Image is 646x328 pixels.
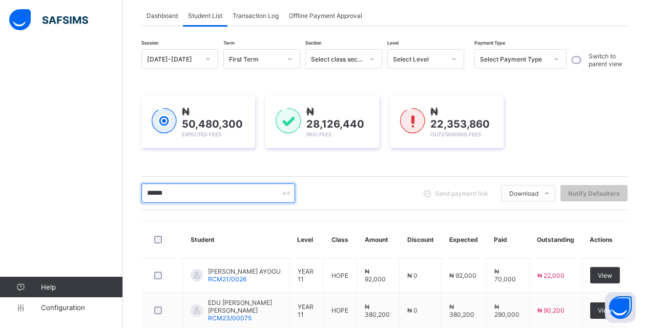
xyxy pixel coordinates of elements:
span: Download [509,190,538,197]
span: Level [387,40,399,46]
th: Expected [442,221,487,258]
span: ₦ 50,480,300 [182,106,243,130]
th: Paid [486,221,529,258]
span: ₦ 22,000 [537,272,565,279]
span: Transaction Log [233,12,279,19]
span: Expected Fees [182,131,221,137]
span: View [598,272,612,279]
span: ₦ 380,200 [365,303,390,318]
span: ₦ 92,000 [449,272,476,279]
span: [PERSON_NAME] AYOGU [208,268,281,275]
span: Send payment link [435,190,488,197]
span: ₦ 380,200 [449,303,474,318]
span: YEAR 11 [298,303,314,318]
label: Switch to parent view [589,52,625,68]
span: Outstanding Fees [430,131,481,137]
span: ₦ 70,000 [494,268,516,283]
span: View [598,306,612,314]
span: Session [141,40,158,46]
span: YEAR 11 [298,268,314,283]
span: Offline Payment Approval [289,12,362,19]
span: Student List [188,12,222,19]
button: Open asap [605,292,636,323]
span: RCM21/0026 [208,275,246,283]
span: ₦ 28,126,440 [306,106,364,130]
div: Select Level [393,55,445,63]
div: First Term [229,55,281,63]
span: HOPE [331,306,348,314]
div: [DATE]-[DATE] [147,55,199,63]
th: Class [324,221,357,258]
img: paid-1.3eb1404cbcb1d3b736510a26bbfa3ccb.svg [276,108,301,134]
th: Discount [400,221,442,258]
th: Outstanding [529,221,582,258]
span: ₦ 22,353,860 [430,106,490,130]
span: ₦ 290,000 [494,303,519,318]
span: ₦ 92,000 [365,268,386,283]
div: Select class section [311,55,363,63]
th: Student [183,221,290,258]
span: HOPE [331,272,348,279]
div: Select Payment Type [480,55,548,63]
th: Amount [357,221,400,258]
span: ₦ 90,200 [537,306,565,314]
span: Term [223,40,235,46]
span: Help [41,283,122,291]
span: Section [305,40,321,46]
span: Configuration [41,303,122,312]
th: Actions [582,221,628,258]
span: Notify Defaulters [568,190,620,197]
img: expected-1.03dd87d44185fb6c27cc9b2570c10499.svg [152,108,177,134]
span: Payment Type [474,40,505,46]
span: Dashboard [147,12,178,19]
span: ₦ 0 [407,272,418,279]
span: Paid Fees [306,131,331,137]
span: RCM23/00075 [208,314,252,322]
span: EDU [PERSON_NAME] [PERSON_NAME] [208,299,282,314]
img: outstanding-1.146d663e52f09953f639664a84e30106.svg [400,108,425,134]
th: Level [289,221,323,258]
img: safsims [9,9,88,31]
span: ₦ 0 [407,306,418,314]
